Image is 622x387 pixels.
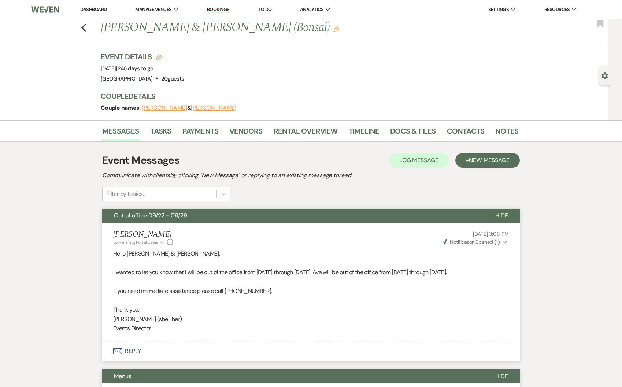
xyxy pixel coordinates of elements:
span: Out of office 09/22 - 09/29 [114,212,187,219]
a: Contacts [447,125,485,141]
h3: Couple Details [101,91,511,101]
a: Tasks [150,125,171,141]
a: To Do [258,6,271,12]
span: & [142,104,236,112]
button: Edit [333,26,339,32]
span: 20 guests [161,75,184,82]
h2: Communicate with clients by clicking "New Message" or replying to an existing message thread. [102,171,520,180]
span: Couple names: [101,104,142,112]
a: Messages [102,125,139,141]
span: Hide [495,372,508,380]
span: Menus [114,372,132,380]
h1: [PERSON_NAME] & [PERSON_NAME] (Bonsai) [101,19,429,37]
button: Menus [102,369,484,383]
h1: Event Messages [102,153,179,168]
p: Hello [PERSON_NAME] & [PERSON_NAME], [113,249,509,258]
button: Out of office 09/22 - 09/29 [102,209,484,223]
button: +New Message [455,153,520,168]
span: Opened [443,239,500,245]
span: Settings [488,6,509,13]
a: Docs & Files [390,125,436,141]
span: Log Message [399,156,438,164]
span: New Message [469,156,510,164]
div: Filter by topics... [106,190,145,198]
span: Resources [544,6,570,13]
a: Bookings [207,6,230,13]
span: Hide [495,212,508,219]
p: If you need immediate assistance please call [PHONE_NUMBER]. [113,286,509,296]
a: Rental Overview [274,125,338,141]
button: NotificationOpened (1) [442,238,509,246]
span: to: Planning Portal Users [113,239,158,245]
strong: ( 1 ) [494,239,500,245]
img: Weven Logo [31,2,59,17]
p: [PERSON_NAME] (she | her) [113,315,509,324]
span: [GEOGRAPHIC_DATA] [101,75,152,82]
h3: Event Details [101,52,184,62]
a: Timeline [349,125,380,141]
a: Payments [182,125,219,141]
button: Hide [484,209,520,223]
button: Log Message [389,153,449,168]
span: Analytics [300,6,323,13]
span: [DATE] [101,65,153,72]
p: Events Director [113,324,509,333]
span: [DATE] 3:08 PM [473,231,509,237]
button: Open lead details [601,72,608,79]
span: Manage Venues [135,6,171,13]
h5: [PERSON_NAME] [113,230,173,239]
span: Notification [450,239,474,245]
span: | [116,65,153,72]
p: I wanted to let you know that I will be out of the office from [DATE] through [DATE]. Ava will be... [113,268,509,277]
button: Reply [102,341,520,361]
button: Hide [484,369,520,383]
span: 246 days to go [118,65,153,72]
button: [PERSON_NAME] [191,105,236,111]
button: to: Planning Portal Users [113,239,165,246]
a: Dashboard [80,6,107,12]
button: [PERSON_NAME] [142,105,187,111]
a: Notes [495,125,518,141]
p: Thank you, [113,305,509,315]
a: Vendors [229,125,262,141]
